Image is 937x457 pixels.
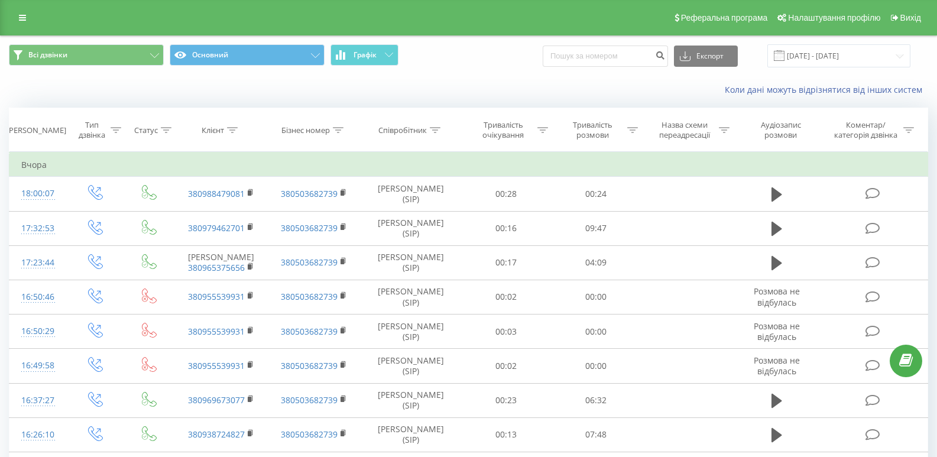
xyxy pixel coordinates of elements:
[461,349,551,383] td: 00:02
[9,44,164,66] button: Всі дзвінки
[330,44,398,66] button: Графік
[551,211,641,245] td: 09:47
[551,245,641,280] td: 04:09
[831,120,900,140] div: Коментар/категорія дзвінка
[681,13,768,22] span: Реферальна програма
[9,153,928,177] td: Вчора
[21,182,55,205] div: 18:00:07
[281,429,338,440] a: 380503682739
[354,51,377,59] span: Графік
[900,13,921,22] span: Вихід
[788,13,880,22] span: Налаштування профілю
[188,262,245,273] a: 380965375656
[562,120,624,140] div: Тривалість розмови
[281,188,338,199] a: 380503682739
[281,360,338,371] a: 380503682739
[461,211,551,245] td: 00:16
[361,245,461,280] td: [PERSON_NAME] (SIP)
[21,354,55,377] div: 16:49:58
[461,315,551,349] td: 00:03
[188,222,245,234] a: 380979462701
[281,291,338,302] a: 380503682739
[281,125,330,135] div: Бізнес номер
[21,389,55,412] div: 16:37:27
[361,211,461,245] td: [PERSON_NAME] (SIP)
[174,245,268,280] td: [PERSON_NAME]
[134,125,158,135] div: Статус
[674,46,738,67] button: Експорт
[472,120,534,140] div: Тривалість очікування
[551,315,641,349] td: 00:00
[461,177,551,211] td: 00:28
[188,291,245,302] a: 380955539931
[188,429,245,440] a: 380938724827
[461,280,551,314] td: 00:02
[378,125,427,135] div: Співробітник
[361,280,461,314] td: [PERSON_NAME] (SIP)
[7,125,66,135] div: [PERSON_NAME]
[188,394,245,406] a: 380969673077
[361,383,461,417] td: [PERSON_NAME] (SIP)
[551,349,641,383] td: 00:00
[551,177,641,211] td: 00:24
[188,360,245,371] a: 380955539931
[188,188,245,199] a: 380988479081
[281,326,338,337] a: 380503682739
[551,280,641,314] td: 00:00
[551,417,641,452] td: 07:48
[461,245,551,280] td: 00:17
[754,286,800,307] span: Розмова не відбулась
[653,120,716,140] div: Назва схеми переадресації
[170,44,325,66] button: Основний
[361,177,461,211] td: [PERSON_NAME] (SIP)
[21,286,55,309] div: 16:50:46
[361,417,461,452] td: [PERSON_NAME] (SIP)
[281,394,338,406] a: 380503682739
[21,217,55,240] div: 17:32:53
[21,423,55,446] div: 16:26:10
[461,383,551,417] td: 00:23
[77,120,107,140] div: Тип дзвінка
[461,417,551,452] td: 00:13
[725,84,928,95] a: Коли дані можуть відрізнятися вiд інших систем
[754,355,800,377] span: Розмова не відбулась
[543,46,668,67] input: Пошук за номером
[28,50,67,60] span: Всі дзвінки
[281,222,338,234] a: 380503682739
[361,315,461,349] td: [PERSON_NAME] (SIP)
[21,320,55,343] div: 16:50:29
[744,120,817,140] div: Аудіозапис розмови
[281,257,338,268] a: 380503682739
[551,383,641,417] td: 06:32
[361,349,461,383] td: [PERSON_NAME] (SIP)
[21,251,55,274] div: 17:23:44
[754,320,800,342] span: Розмова не відбулась
[202,125,224,135] div: Клієнт
[188,326,245,337] a: 380955539931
